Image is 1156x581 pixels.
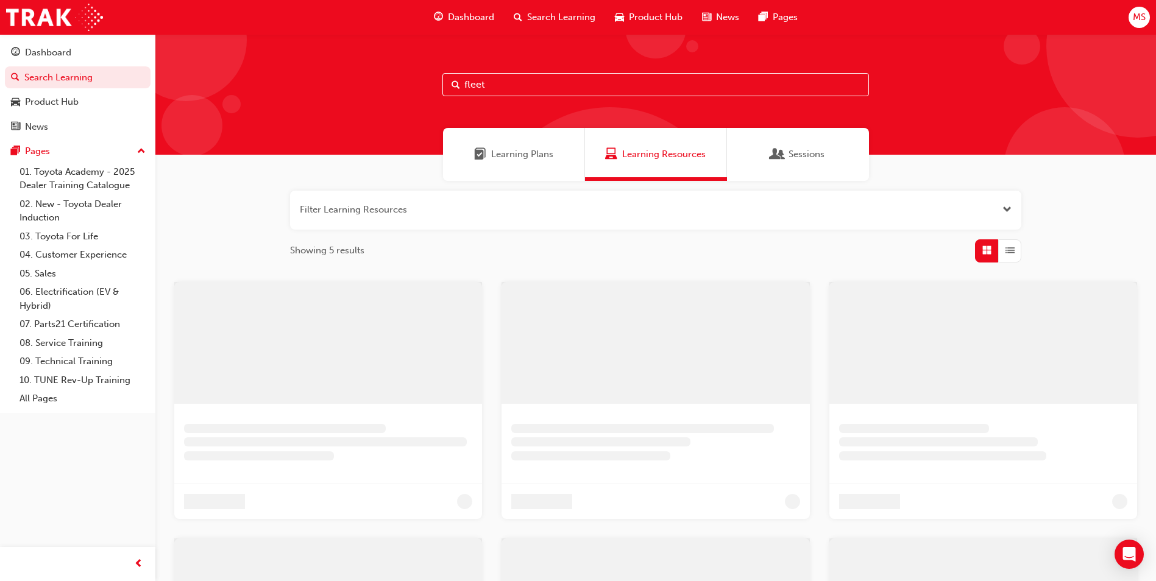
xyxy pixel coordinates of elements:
[527,10,595,24] span: Search Learning
[771,147,784,161] span: Sessions
[615,10,624,25] span: car-icon
[15,352,151,371] a: 09. Technical Training
[692,5,749,30] a: news-iconNews
[15,371,151,390] a: 10. TUNE Rev-Up Training
[15,195,151,227] a: 02. New - Toyota Dealer Induction
[452,78,460,92] span: Search
[25,46,71,60] div: Dashboard
[15,315,151,334] a: 07. Parts21 Certification
[5,41,151,64] a: Dashboard
[448,10,494,24] span: Dashboard
[424,5,504,30] a: guage-iconDashboard
[15,264,151,283] a: 05. Sales
[25,95,79,109] div: Product Hub
[1129,7,1150,28] button: MS
[11,97,20,108] span: car-icon
[1002,203,1012,217] button: Open the filter
[474,147,486,161] span: Learning Plans
[982,244,991,258] span: Grid
[25,144,50,158] div: Pages
[5,116,151,138] a: News
[749,5,807,30] a: pages-iconPages
[1133,10,1146,24] span: MS
[443,128,585,181] a: Learning PlansLearning Plans
[1115,540,1144,569] div: Open Intercom Messenger
[1005,244,1015,258] span: List
[5,66,151,89] a: Search Learning
[15,389,151,408] a: All Pages
[605,147,617,161] span: Learning Resources
[25,120,48,134] div: News
[773,10,798,24] span: Pages
[11,122,20,133] span: news-icon
[134,557,143,572] span: prev-icon
[15,334,151,353] a: 08. Service Training
[442,73,869,96] input: Search...
[11,72,20,83] span: search-icon
[15,163,151,195] a: 01. Toyota Academy - 2025 Dealer Training Catalogue
[585,128,727,181] a: Learning ResourcesLearning Resources
[6,4,103,31] img: Trak
[789,147,824,161] span: Sessions
[716,10,739,24] span: News
[504,5,605,30] a: search-iconSearch Learning
[702,10,711,25] span: news-icon
[514,10,522,25] span: search-icon
[629,10,683,24] span: Product Hub
[491,147,553,161] span: Learning Plans
[5,39,151,140] button: DashboardSearch LearningProduct HubNews
[15,227,151,246] a: 03. Toyota For Life
[5,140,151,163] button: Pages
[11,146,20,157] span: pages-icon
[15,283,151,315] a: 06. Electrification (EV & Hybrid)
[759,10,768,25] span: pages-icon
[137,144,146,160] span: up-icon
[290,244,364,258] span: Showing 5 results
[727,128,869,181] a: SessionsSessions
[5,91,151,113] a: Product Hub
[622,147,706,161] span: Learning Resources
[15,245,151,264] a: 04. Customer Experience
[11,48,20,58] span: guage-icon
[605,5,692,30] a: car-iconProduct Hub
[434,10,443,25] span: guage-icon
